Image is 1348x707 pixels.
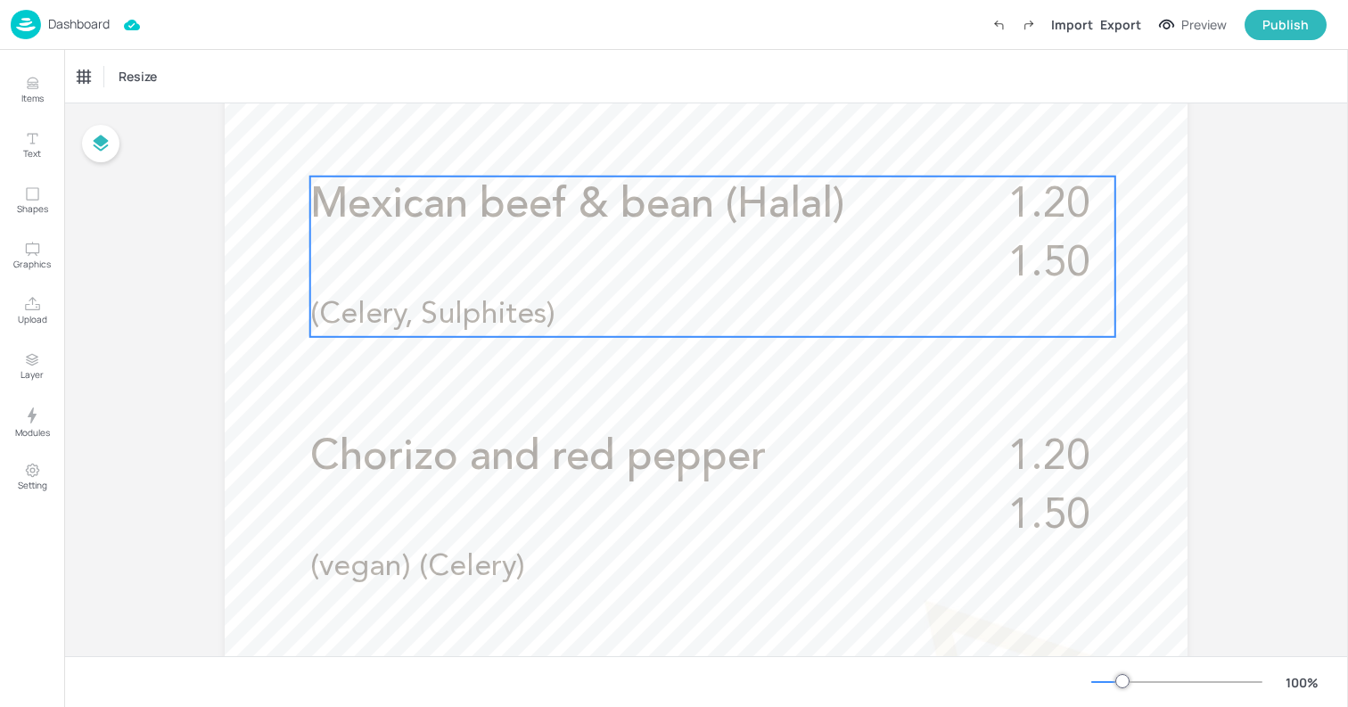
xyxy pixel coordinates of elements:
[1181,15,1227,35] div: Preview
[1007,185,1089,285] span: 1.20 1.50
[48,18,110,30] p: Dashboard
[1007,437,1089,538] span: 1.20 1.50
[983,10,1014,40] label: Undo (Ctrl + Z)
[1262,15,1309,35] div: Publish
[1100,15,1141,34] div: Export
[1245,10,1327,40] button: Publish
[115,67,160,86] span: Resize
[1148,12,1237,38] button: Preview
[1014,10,1044,40] label: Redo (Ctrl + Y)
[310,552,525,582] span: (vegan) (Celery)
[310,185,844,226] span: Mexican beef & bean (Halal)
[11,10,41,39] img: logo-86c26b7e.jpg
[1051,15,1093,34] div: Import
[310,300,555,330] span: (Celery, Sulphites)
[1280,673,1323,692] div: 100 %
[310,437,766,479] span: Chorizo and red pepper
